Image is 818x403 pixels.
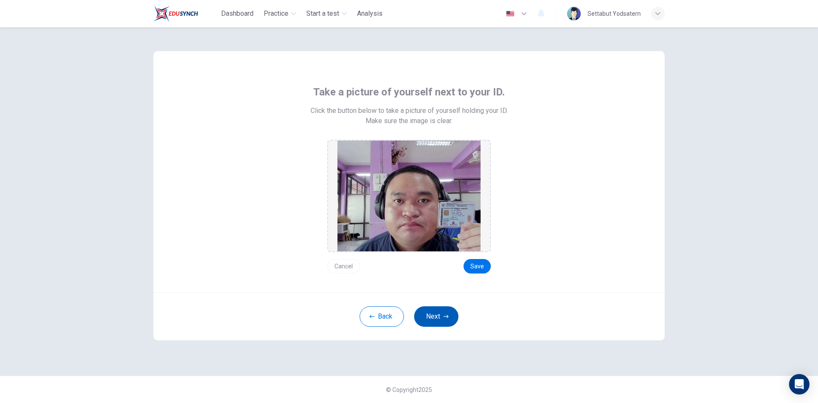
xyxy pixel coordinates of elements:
div: Open Intercom Messenger [789,374,809,394]
img: preview screemshot [337,141,481,251]
a: Train Test logo [153,5,218,22]
button: Cancel [327,259,360,273]
span: Click the button below to take a picture of yourself holding your ID. [311,106,508,116]
span: Practice [264,9,288,19]
button: Back [360,306,404,327]
img: Train Test logo [153,5,198,22]
button: Dashboard [218,6,257,21]
span: Make sure the image is clear. [366,116,452,126]
img: Profile picture [567,7,581,20]
div: Settabut Yodsatern [588,9,641,19]
button: Start a test [303,6,350,21]
button: Save [464,259,491,273]
button: Practice [260,6,300,21]
span: Take a picture of yourself next to your ID. [313,85,505,99]
span: Dashboard [221,9,253,19]
span: © Copyright 2025 [386,386,432,393]
img: en [505,11,516,17]
button: Next [414,306,458,327]
button: Analysis [354,6,386,21]
span: Analysis [357,9,383,19]
span: Start a test [306,9,339,19]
